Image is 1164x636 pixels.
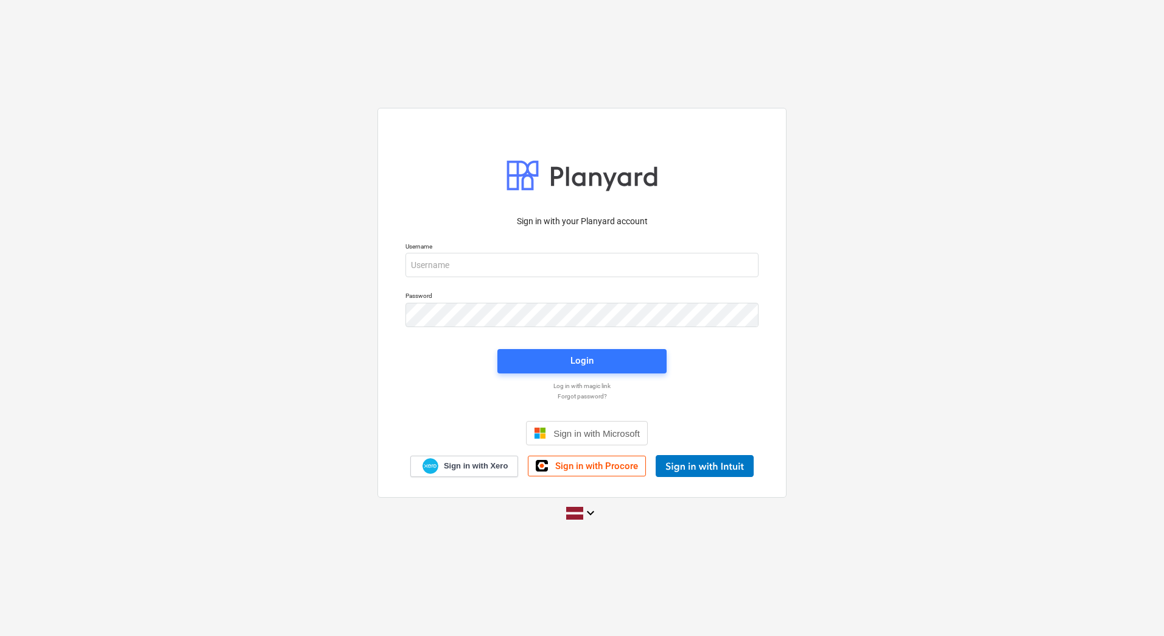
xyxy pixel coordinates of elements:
i: keyboard_arrow_down [583,506,598,520]
a: Sign in with Procore [528,456,646,476]
a: Log in with magic link [399,382,765,390]
p: Password [405,292,759,302]
div: Login [570,353,594,369]
span: Sign in with Xero [444,461,508,472]
p: Sign in with your Planyard account [405,215,759,228]
img: Microsoft logo [534,427,546,439]
span: Sign in with Microsoft [553,428,640,439]
span: Sign in with Procore [555,461,638,472]
a: Forgot password? [399,392,765,400]
input: Username [405,253,759,277]
img: Xero logo [422,458,438,475]
a: Sign in with Xero [410,456,519,477]
button: Login [497,349,667,373]
p: Username [405,242,759,253]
